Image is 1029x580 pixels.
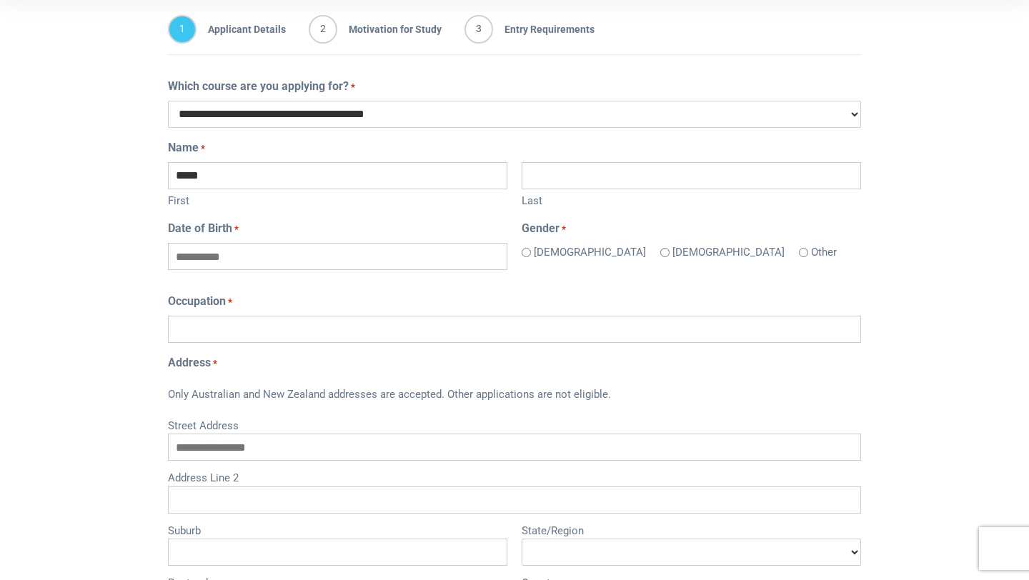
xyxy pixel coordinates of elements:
legend: Address [168,354,861,371]
span: Entry Requirements [493,15,595,44]
label: Address Line 2 [168,466,861,486]
span: Motivation for Study [337,15,442,44]
label: Occupation [168,293,232,310]
legend: Name [168,139,861,156]
label: Street Address [168,414,861,434]
div: Only Australian and New Zealand addresses are accepted. Other applications are not eligible. [168,377,861,414]
label: [DEMOGRAPHIC_DATA] [672,244,785,261]
label: Which course are you applying for? [168,78,355,95]
span: Applicant Details [197,15,286,44]
span: 3 [464,15,493,44]
label: Suburb [168,519,507,539]
label: First [168,189,507,209]
label: Last [522,189,861,209]
label: State/Region [522,519,861,539]
span: 2 [309,15,337,44]
legend: Gender [522,220,861,237]
label: [DEMOGRAPHIC_DATA] [534,244,646,261]
label: Other [811,244,837,261]
span: 1 [168,15,197,44]
label: Date of Birth [168,220,239,237]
